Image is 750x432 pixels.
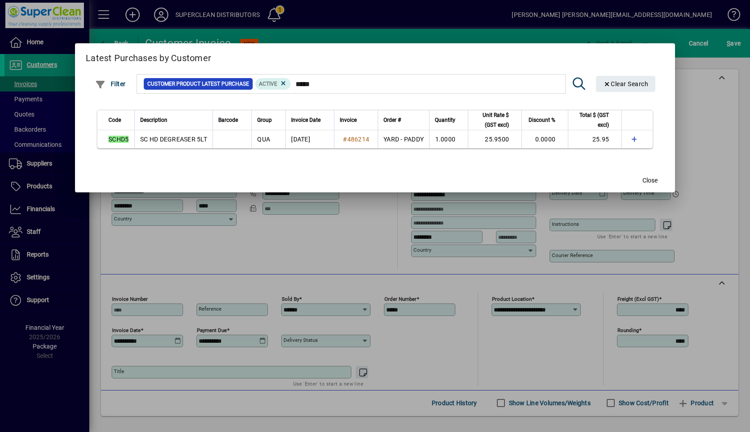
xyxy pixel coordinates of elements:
span: Order # [383,115,401,125]
span: Discount % [529,115,555,125]
div: Description [140,115,207,125]
div: Code [108,115,129,125]
h2: Latest Purchases by Customer [75,43,675,69]
span: Barcode [218,115,238,125]
span: Group [257,115,272,125]
div: Barcode [218,115,246,125]
td: 0.0000 [521,130,568,148]
div: Group [257,115,280,125]
div: Invoice Date [291,115,329,125]
td: YARD - PADDY [378,130,429,148]
div: Invoice [340,115,372,125]
span: Filter [95,80,126,87]
button: Clear [596,76,656,92]
div: Total $ (GST excl) [574,110,617,130]
div: Discount % [527,115,563,125]
div: Order # [383,115,424,125]
span: # [343,136,347,143]
mat-chip: Product Activation Status: Active [255,78,291,90]
span: Invoice Date [291,115,321,125]
span: Quantity [435,115,455,125]
span: 486214 [347,136,370,143]
span: Code [108,115,121,125]
span: SC HD DEGREASER 5LT [140,136,207,143]
span: Description [140,115,167,125]
a: #486214 [340,134,372,144]
span: Close [642,176,658,185]
span: Clear Search [603,80,649,87]
span: Customer Product Latest Purchase [147,79,249,88]
span: Total $ (GST excl) [574,110,609,130]
span: Active [259,81,277,87]
span: Invoice [340,115,357,125]
td: 25.95 [568,130,621,148]
span: Unit Rate $ (GST excl) [474,110,509,130]
button: Filter [93,76,128,92]
td: 25.9500 [468,130,521,148]
button: Close [636,173,664,189]
div: Unit Rate $ (GST excl) [474,110,517,130]
span: QUA [257,136,270,143]
td: [DATE] [285,130,334,148]
em: SCHD5 [108,136,129,143]
td: 1.0000 [429,130,468,148]
div: Quantity [435,115,463,125]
